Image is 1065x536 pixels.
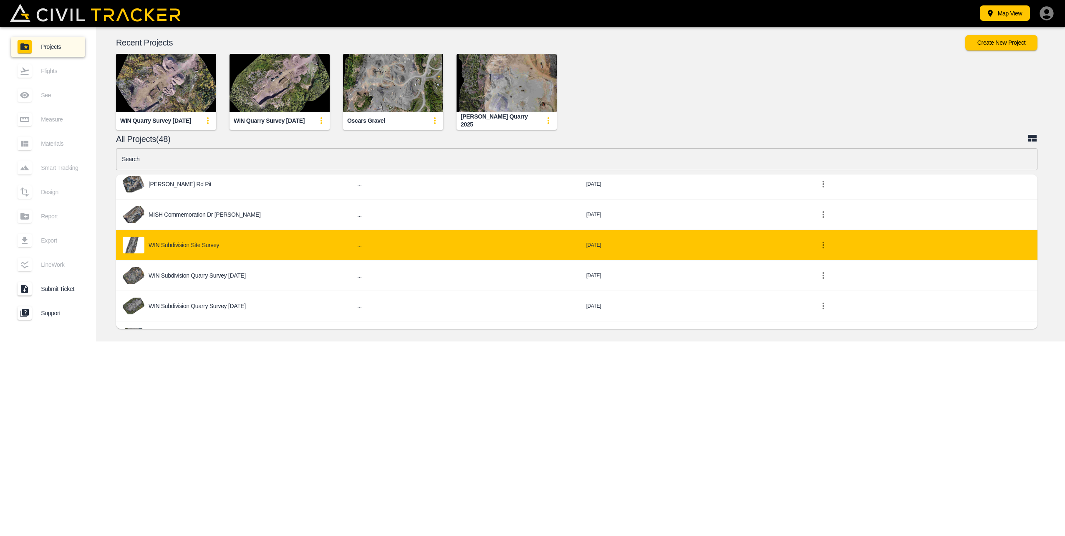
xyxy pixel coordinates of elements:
[580,291,809,321] td: [DATE]
[580,169,809,200] td: [DATE]
[313,112,330,129] button: update-card-details
[357,271,573,281] h6: ...
[123,176,144,192] img: project-image
[980,5,1030,21] button: Map View
[457,54,557,112] img: BJ Kapush Quarry 2025
[357,240,573,250] h6: ...
[116,136,1027,142] p: All Projects(48)
[116,39,965,46] p: Recent Projects
[234,117,305,125] div: WIN Quarry Survey [DATE]
[120,117,191,125] div: WIN Quarry Survey [DATE]
[11,37,85,57] a: Projects
[41,286,78,292] span: Submit Ticket
[149,272,246,279] p: WIN Subdivision Quarry Survey [DATE]
[149,211,261,218] p: MISH Commemoration Dr [PERSON_NAME]
[343,54,443,112] img: Oscars Gravel
[123,328,144,345] img: project-image
[357,301,573,311] h6: ...
[230,54,330,112] img: WIN Quarry Survey August 26 2025
[199,112,216,129] button: update-card-details
[580,200,809,230] td: [DATE]
[427,112,443,129] button: update-card-details
[461,113,540,128] div: [PERSON_NAME] Quarry 2025
[357,179,573,190] h6: ...
[41,310,78,316] span: Support
[123,237,144,253] img: project-image
[41,43,78,50] span: Projects
[347,117,385,125] div: Oscars Gravel
[357,210,573,220] h6: ...
[123,206,144,223] img: project-image
[11,279,85,299] a: Submit Ticket
[149,242,219,248] p: WIN Subdivision Site Survey
[540,112,557,129] button: update-card-details
[149,303,246,309] p: WIN Subdivision Quarry Survey [DATE]
[116,54,216,112] img: WIN Quarry Survey Oct 6 2025
[580,230,809,260] td: [DATE]
[149,181,212,187] p: [PERSON_NAME] Rd Pit
[11,303,85,323] a: Support
[580,321,809,352] td: [DATE]
[123,298,144,314] img: project-image
[10,4,181,21] img: Civil Tracker
[123,267,144,284] img: project-image
[580,260,809,291] td: [DATE]
[965,35,1037,51] button: Create New Project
